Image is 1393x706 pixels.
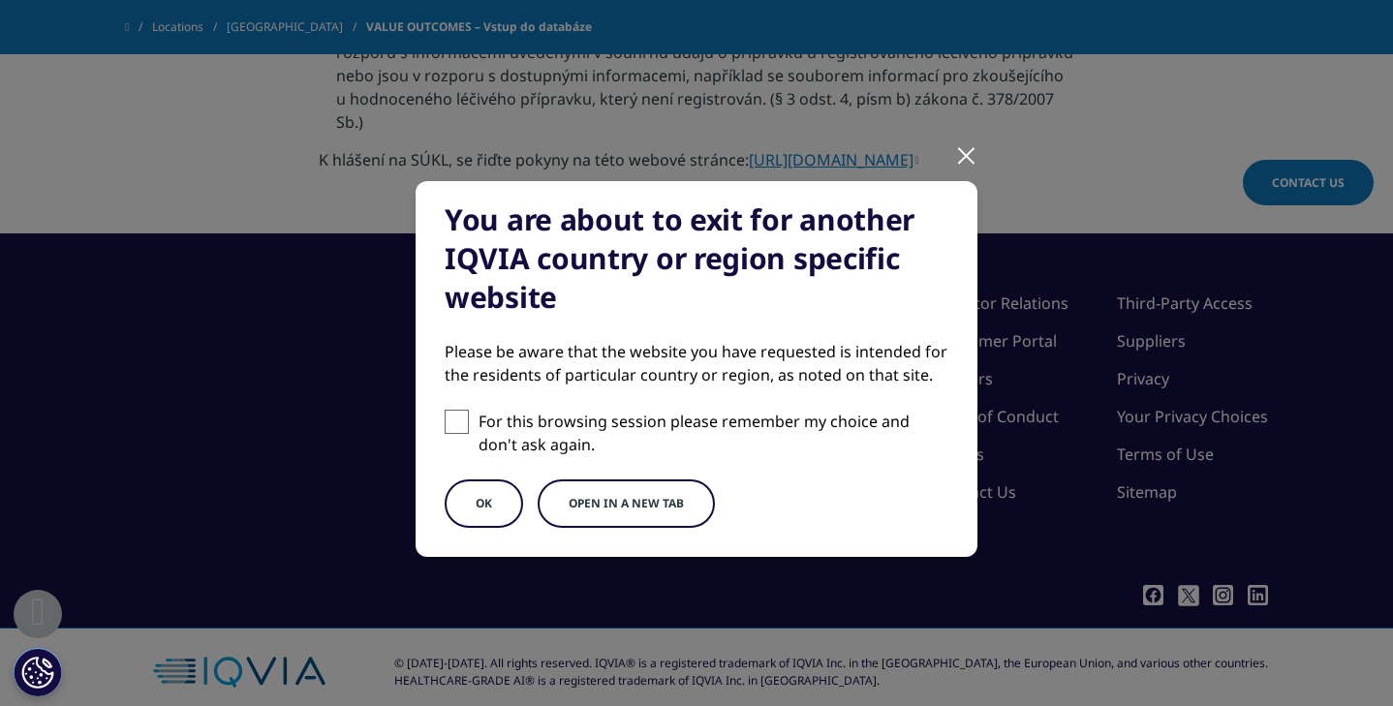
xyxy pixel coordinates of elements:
div: You are about to exit for another IQVIA country or region specific website [445,200,948,317]
div: Please be aware that the website you have requested is intended for the residents of particular c... [445,340,948,386]
button: OK [445,479,523,528]
button: Cookie Settings [14,648,62,696]
button: Open in a new tab [538,479,715,528]
p: For this browsing session please remember my choice and don't ask again. [479,410,948,456]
